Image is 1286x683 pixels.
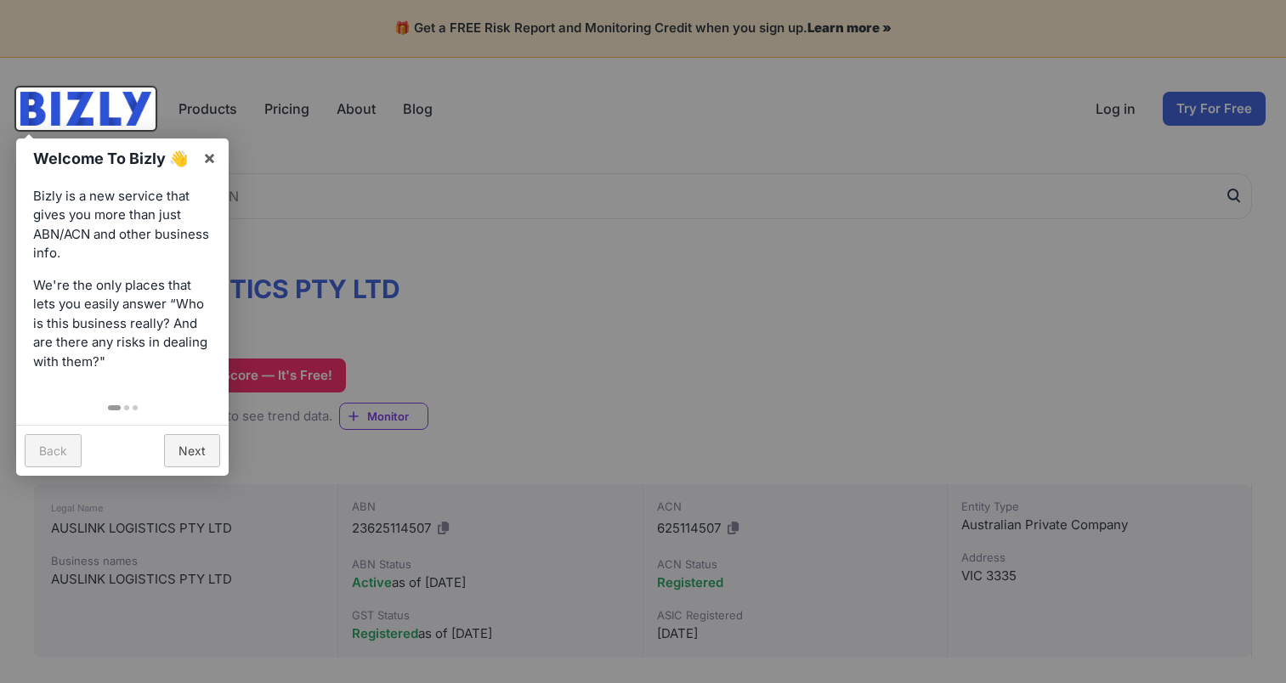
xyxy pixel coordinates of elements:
h1: Welcome To Bizly 👋 [33,147,194,170]
a: Next [164,434,220,467]
a: × [190,138,229,177]
a: Back [25,434,82,467]
p: Bizly is a new service that gives you more than just ABN/ACN and other business info. [33,187,212,263]
p: We're the only places that lets you easily answer “Who is this business really? And are there any... [33,276,212,372]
